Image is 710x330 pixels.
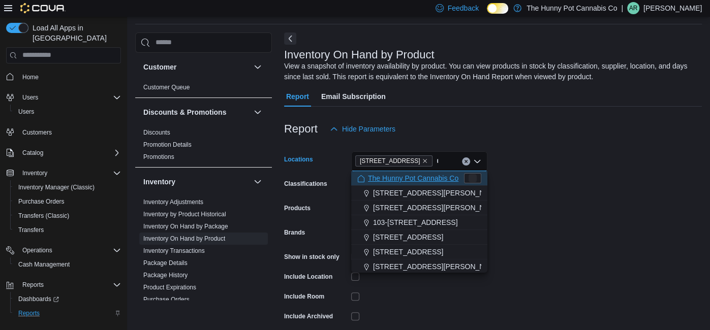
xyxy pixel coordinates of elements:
[143,223,228,230] a: Inventory On Hand by Package
[462,157,470,166] button: Clear input
[143,177,250,187] button: Inventory
[284,180,327,188] label: Classifications
[351,245,487,259] button: [STREET_ADDRESS]
[14,224,121,236] span: Transfers
[143,107,250,117] button: Discounts & Promotions
[14,181,99,193] a: Inventory Manager (Classic)
[10,223,125,237] button: Transfers
[14,181,121,193] span: Inventory Manager (Classic)
[18,91,121,104] span: Users
[351,186,487,201] button: [STREET_ADDRESS][PERSON_NAME]
[351,201,487,215] button: [STREET_ADDRESS][PERSON_NAME]
[22,128,52,137] span: Customers
[342,124,395,134] span: Hide Parameters
[18,126,121,139] span: Customers
[14,307,44,319] a: Reports
[629,2,638,14] span: AR
[284,61,697,82] div: View a snapshot of inventory availability by product. You can view products in stock by classific...
[355,155,433,167] span: 2591 Yonge St
[143,211,226,218] a: Inventory by Product Historical
[22,73,39,81] span: Home
[10,292,125,306] a: Dashboards
[143,284,196,291] a: Product Expirations
[284,312,333,320] label: Include Archived
[18,197,65,206] span: Purchase Orders
[284,292,324,301] label: Include Room
[284,228,305,237] label: Brands
[10,105,125,119] button: Users
[2,146,125,160] button: Catalog
[143,128,170,137] span: Discounts
[360,156,420,166] span: [STREET_ADDRESS]
[252,176,264,188] button: Inventory
[18,167,51,179] button: Inventory
[2,166,125,180] button: Inventory
[143,210,226,218] span: Inventory by Product Historical
[14,307,121,319] span: Reports
[18,279,48,291] button: Reports
[22,149,43,157] span: Catalog
[284,123,318,135] h3: Report
[422,158,428,164] button: Remove 2591 Yonge St from selection in this group
[2,70,125,84] button: Home
[284,204,311,212] label: Products
[284,155,313,163] label: Locations
[18,212,69,220] span: Transfers (Classic)
[10,306,125,320] button: Reports
[14,293,121,305] span: Dashboards
[621,2,623,14] p: |
[286,86,309,107] span: Report
[351,171,487,186] button: The Hunny Pot Cannabis Co
[143,107,226,117] h3: Discounts & Promotions
[373,217,458,227] span: 103-[STREET_ADDRESS]
[14,195,69,208] a: Purchase Orders
[326,119,399,139] button: Hide Parameters
[18,244,121,256] span: Operations
[18,244,56,256] button: Operations
[143,283,196,291] span: Product Expirations
[143,141,192,149] span: Promotion Details
[28,23,121,43] span: Load All Apps in [GEOGRAPHIC_DATA]
[143,199,203,206] a: Inventory Adjustments
[18,147,47,159] button: Catalog
[368,173,458,183] span: The Hunny Pot Cannabis Co
[143,235,225,242] a: Inventory On Hand by Product
[351,215,487,230] button: 103-[STREET_ADDRESS]
[373,203,502,213] span: [STREET_ADDRESS][PERSON_NAME]
[284,32,296,45] button: Next
[143,198,203,206] span: Inventory Adjustments
[143,295,190,304] span: Purchase Orders
[373,247,443,257] span: [STREET_ADDRESS]
[18,295,59,303] span: Dashboards
[14,210,121,222] span: Transfers (Classic)
[321,86,386,107] span: Email Subscription
[252,106,264,118] button: Discounts & Promotions
[252,61,264,73] button: Customer
[10,209,125,223] button: Transfers (Classic)
[351,230,487,245] button: [STREET_ADDRESS]
[143,222,228,230] span: Inventory On Hand by Package
[14,106,38,118] a: Users
[473,157,481,166] button: Close list of options
[18,71,43,83] a: Home
[143,62,176,72] h3: Customer
[18,71,121,83] span: Home
[10,194,125,209] button: Purchase Orders
[143,235,225,243] span: Inventory On Hand by Product
[14,195,121,208] span: Purchase Orders
[2,278,125,292] button: Reports
[2,90,125,105] button: Users
[2,125,125,140] button: Customers
[10,257,125,272] button: Cash Management
[22,169,47,177] span: Inventory
[373,261,502,272] span: [STREET_ADDRESS][PERSON_NAME]
[10,180,125,194] button: Inventory Manager (Classic)
[18,279,121,291] span: Reports
[135,126,272,167] div: Discounts & Promotions
[284,273,332,281] label: Include Location
[18,147,121,159] span: Catalog
[373,188,502,198] span: [STREET_ADDRESS][PERSON_NAME]
[2,243,125,257] button: Operations
[22,281,44,289] span: Reports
